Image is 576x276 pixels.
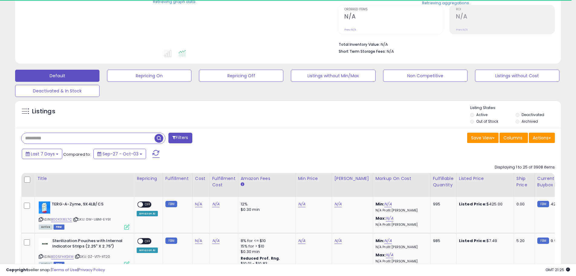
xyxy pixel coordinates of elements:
div: Min Price [298,175,329,182]
b: TERG-A-Zyme, 9X4LB/CS [52,201,125,209]
span: | SKU: 0Z-V17I-XT20 [75,254,110,259]
a: N/A [334,238,342,244]
div: Listed Price [459,175,511,182]
span: OFF [143,238,153,244]
a: Privacy Policy [78,267,105,273]
div: Cost [195,175,207,182]
a: B005FHXSKW [51,254,74,259]
button: Filters [168,133,192,143]
img: 311yQ4Uza-L._SL40_.jpg [39,238,51,250]
span: Sep-27 - Oct-03 [103,151,138,157]
b: Max: [376,252,386,258]
div: Amazon Fees [241,175,293,182]
div: 15% for > $10 [241,244,291,249]
div: Ship Price [516,175,532,188]
button: Listings without Min/Max [291,70,375,82]
small: FBM [165,201,177,207]
button: Repricing On [107,70,191,82]
div: 8% for <= $10 [241,238,291,244]
b: Reduced Prof. Rng. [241,256,280,261]
div: [PERSON_NAME] [334,175,370,182]
div: Current Buybox Price [537,175,568,188]
div: Displaying 1 to 25 of 3908 items [495,165,555,170]
a: N/A [212,201,220,207]
a: N/A [195,201,202,207]
div: Fulfillable Quantity [433,175,454,188]
small: FBM [165,238,177,244]
div: 985 [433,238,452,244]
a: N/A [386,252,393,258]
small: Amazon Fees. [241,182,244,187]
span: OFF [143,202,153,207]
span: FBM [54,224,64,230]
span: All listings currently available for purchase on Amazon [39,224,53,230]
div: seller snap | | [6,267,105,273]
div: $0.30 min [241,249,291,254]
div: $425.00 [459,201,509,207]
button: Actions [529,133,555,143]
div: Repricing [137,175,160,182]
h5: Listings [32,107,55,116]
button: Repricing Off [199,70,283,82]
b: Listed Price: [459,238,487,244]
span: Columns [503,135,522,141]
div: ASIN: [39,238,129,266]
strong: Copyright [6,267,28,273]
a: N/A [386,215,393,221]
button: Sep-27 - Oct-03 [93,149,146,159]
span: Last 7 Days [31,151,55,157]
div: Fulfillment Cost [212,175,236,188]
a: N/A [298,201,305,207]
button: Non Competitive [383,70,467,82]
div: ASIN: [39,201,129,229]
label: Deactivated [522,112,544,117]
b: Min: [376,201,385,207]
label: Active [476,112,487,117]
div: 0.00 [516,201,530,207]
a: N/A [384,201,392,207]
a: Terms of Use [52,267,77,273]
b: Max: [376,215,386,221]
label: Out of Stock [476,119,498,124]
p: N/A Profit [PERSON_NAME] [376,208,426,213]
div: 5.20 [516,238,530,244]
a: N/A [334,201,342,207]
b: Sterilization Pouches with Internal Indicator Strips (2.25" X 2.75") [52,238,126,251]
span: 2025-10-11 21:25 GMT [545,267,570,273]
span: 425 [551,201,558,207]
div: Amazon AI [137,248,158,253]
button: Default [15,70,99,82]
span: | SKU: 0W-UBN1-EY91 [73,217,111,222]
p: N/A Profit [PERSON_NAME] [376,223,426,227]
span: 9.95 [551,238,559,244]
p: N/A Profit [PERSON_NAME] [376,245,426,249]
button: Listings without Cost [475,70,559,82]
button: Columns [500,133,528,143]
button: Deactivated & In Stock [15,85,99,97]
a: N/A [384,238,392,244]
div: Markup on Cost [376,175,428,182]
div: 12% [241,201,291,207]
a: N/A [298,238,305,244]
a: N/A [212,238,220,244]
div: Title [37,175,132,182]
div: Fulfillment [165,175,190,182]
div: Amazon AI [137,211,158,216]
button: Last 7 Days [22,149,62,159]
small: FBM [537,201,549,207]
label: Archived [522,119,538,124]
th: The percentage added to the cost of goods (COGS) that forms the calculator for Min & Max prices. [373,173,430,197]
div: $0.30 min [241,207,291,212]
span: Compared to: [63,151,91,157]
small: FBM [537,238,549,244]
p: Listing States: [470,105,561,111]
b: Listed Price: [459,201,487,207]
b: Min: [376,238,385,244]
a: N/A [195,238,202,244]
div: 995 [433,201,452,207]
a: B00K33EL7C [51,217,72,222]
div: $7.49 [459,238,509,244]
img: 31wZDdhmGdL._SL40_.jpg [39,201,50,214]
button: Save View [467,133,499,143]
